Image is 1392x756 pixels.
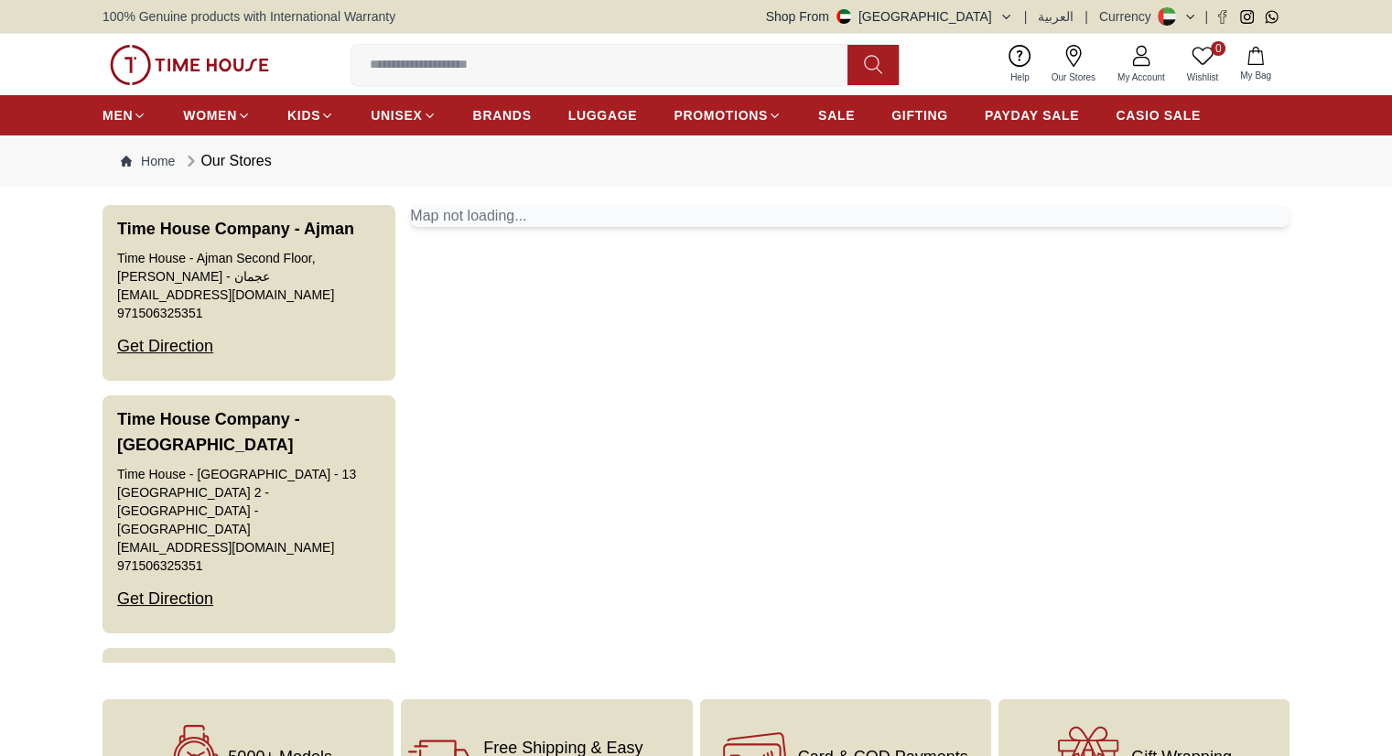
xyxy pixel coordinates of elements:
a: 0Wishlist [1176,41,1229,88]
a: Facebook [1215,10,1229,24]
span: PROMOTIONS [674,106,768,124]
a: WOMEN [183,99,251,132]
span: GIFTING [891,106,948,124]
a: LUGGAGE [568,99,638,132]
a: [EMAIL_ADDRESS][DOMAIN_NAME] [117,538,334,556]
span: | [1204,7,1208,26]
div: Currency [1099,7,1159,26]
span: SALE [818,106,855,124]
button: العربية [1038,7,1074,26]
span: CASIO SALE [1116,106,1201,124]
span: 100% Genuine products with International Warranty [103,7,395,26]
span: KIDS [287,106,320,124]
span: My Account [1110,70,1172,84]
span: Our Stores [1044,70,1103,84]
a: UNISEX [371,99,436,132]
img: ... [110,45,269,85]
a: BRANDS [473,99,532,132]
span: Wishlist [1180,70,1225,84]
div: Map not loading... [410,205,1289,227]
a: KIDS [287,99,334,132]
a: Our Stores [1041,41,1106,88]
span: LUGGAGE [568,106,638,124]
a: GIFTING [891,99,948,132]
span: UNISEX [371,106,422,124]
nav: Breadcrumb [103,135,1289,187]
button: Time House Company - [GEOGRAPHIC_DATA]Time House - [GEOGRAPHIC_DATA] - 13 [GEOGRAPHIC_DATA] 2 - [... [103,395,395,633]
a: Home [121,152,175,170]
a: PROMOTIONS [674,99,782,132]
div: Time House - Ajman Second Floor, [PERSON_NAME] - عجمان [117,249,381,286]
a: 971506325351 [117,556,202,575]
a: Instagram [1240,10,1254,24]
img: United Arab Emirates [836,9,851,24]
a: SALE [818,99,855,132]
span: WOMEN [183,106,237,124]
div: Get Direction [117,322,213,370]
a: Whatsapp [1265,10,1279,24]
div: Our Stores [182,150,271,172]
span: My Bag [1233,69,1279,82]
span: | [1084,7,1088,26]
span: MEN [103,106,133,124]
a: PAYDAY SALE [985,99,1079,132]
a: [EMAIL_ADDRESS][DOMAIN_NAME] [117,286,334,304]
span: | [1024,7,1028,26]
a: MEN [103,99,146,132]
button: Time House Company - AjmanTime House - Ajman Second Floor, [PERSON_NAME] - عجمان[EMAIL_ADDRESS][D... [103,205,395,381]
a: CASIO SALE [1116,99,1201,132]
h3: Time House Company - Ajman [117,216,354,242]
button: My Bag [1229,43,1282,86]
span: Help [1003,70,1037,84]
div: Time House - [GEOGRAPHIC_DATA] - 13 [GEOGRAPHIC_DATA] 2 - [GEOGRAPHIC_DATA] - [GEOGRAPHIC_DATA] [117,465,381,538]
div: Get Direction [117,575,213,622]
span: 0 [1211,41,1225,56]
button: Shop From[GEOGRAPHIC_DATA] [766,7,1013,26]
span: PAYDAY SALE [985,106,1079,124]
h3: Time House Company - [GEOGRAPHIC_DATA] [117,406,381,458]
a: Help [999,41,1041,88]
span: BRANDS [473,106,532,124]
h3: Time House Company - Al Barsha [117,659,381,685]
a: 971506325351 [117,304,202,322]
